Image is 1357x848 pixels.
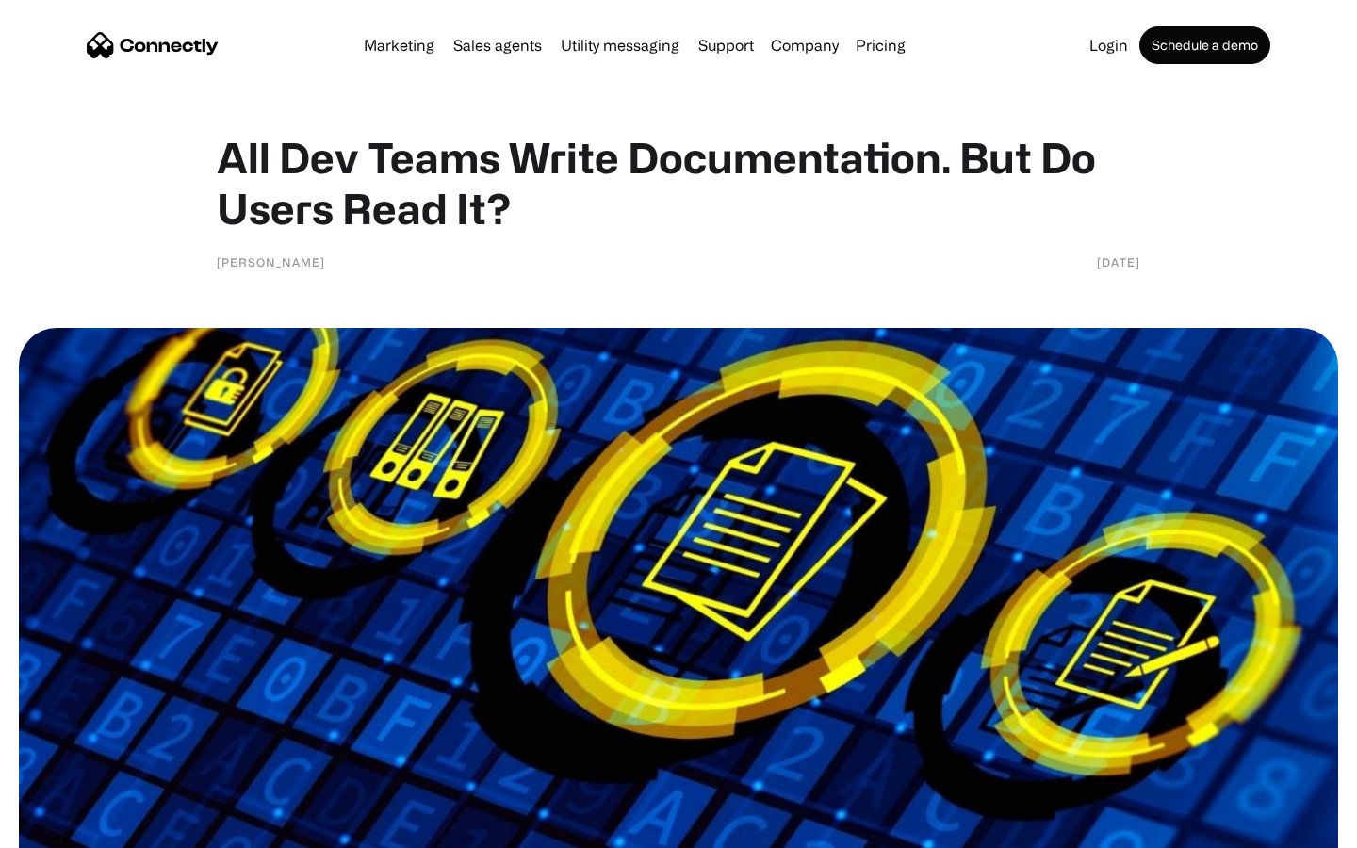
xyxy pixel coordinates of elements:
[1139,26,1270,64] a: Schedule a demo
[217,132,1140,234] h1: All Dev Teams Write Documentation. But Do Users Read It?
[1097,253,1140,271] div: [DATE]
[553,38,687,53] a: Utility messaging
[1082,38,1136,53] a: Login
[848,38,913,53] a: Pricing
[217,253,325,271] div: [PERSON_NAME]
[691,38,761,53] a: Support
[356,38,442,53] a: Marketing
[771,32,839,58] div: Company
[19,815,113,841] aside: Language selected: English
[446,38,549,53] a: Sales agents
[38,815,113,841] ul: Language list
